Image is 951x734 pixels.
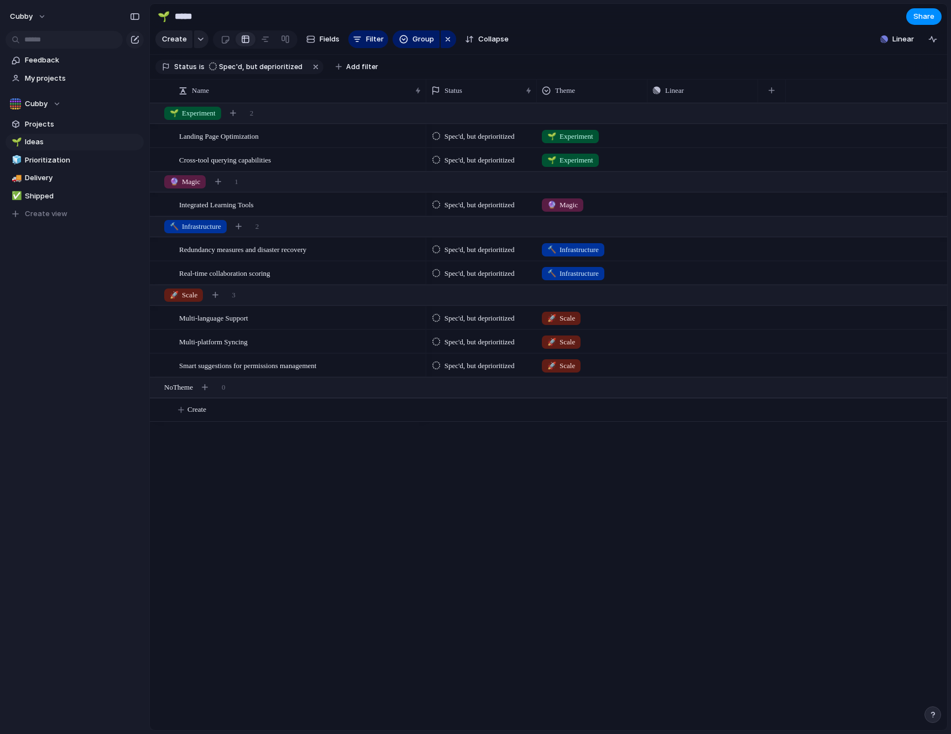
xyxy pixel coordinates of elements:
[170,176,200,187] span: Magic
[197,61,207,73] button: is
[170,291,179,299] span: 🚀
[10,191,21,202] button: ✅
[445,337,515,348] span: Spec'd, but deprioritized
[445,268,515,279] span: Spec'd, but deprioritized
[255,221,259,232] span: 2
[547,361,556,370] span: 🚀
[906,8,942,25] button: Share
[155,30,192,48] button: Create
[547,201,556,209] span: 🔮
[192,85,209,96] span: Name
[174,62,197,72] span: Status
[170,108,216,119] span: Experiment
[179,359,316,371] span: Smart suggestions for permissions management
[547,156,556,164] span: 🌱
[12,136,19,149] div: 🌱
[10,155,21,166] button: 🧊
[366,34,384,45] span: Filter
[179,198,254,211] span: Integrated Learning Tools
[445,85,462,96] span: Status
[892,34,914,45] span: Linear
[199,62,205,72] span: is
[164,382,193,393] span: No Theme
[6,152,144,169] a: 🧊Prioritization
[250,108,254,119] span: 2
[329,59,385,75] button: Add filter
[162,34,187,45] span: Create
[6,170,144,186] a: 🚚Delivery
[170,290,197,301] span: Scale
[10,137,21,148] button: 🌱
[6,116,144,133] a: Projects
[445,155,515,166] span: Spec'd, but deprioritized
[170,222,179,230] span: 🔨
[222,382,226,393] span: 0
[461,30,513,48] button: Collapse
[179,311,248,324] span: Multi-language Support
[6,52,144,69] a: Feedback
[665,85,684,96] span: Linear
[232,290,236,301] span: 3
[876,31,918,48] button: Linear
[25,55,140,66] span: Feedback
[25,191,140,202] span: Shipped
[547,269,556,277] span: 🔨
[155,8,173,25] button: 🌱
[179,266,270,279] span: Real-time collaboration scoring
[445,244,515,255] span: Spec'd, but deprioritized
[219,62,302,72] span: Spec'd, but deprioritized
[445,313,515,324] span: Spec'd, but deprioritized
[445,360,515,371] span: Spec'd, but deprioritized
[25,172,140,183] span: Delivery
[547,268,599,279] span: Infrastructure
[25,155,140,166] span: Prioritization
[187,404,206,415] span: Create
[206,61,309,73] button: Spec'd, but deprioritized
[170,177,179,186] span: 🔮
[6,134,144,150] a: 🌱Ideas
[12,190,19,202] div: ✅
[547,337,575,348] span: Scale
[25,137,140,148] span: Ideas
[6,96,144,112] button: Cubby
[445,200,515,211] span: Spec'd, but deprioritized
[913,11,934,22] span: Share
[547,131,593,142] span: Experiment
[445,131,515,142] span: Spec'd, but deprioritized
[25,119,140,130] span: Projects
[547,245,556,254] span: 🔨
[179,129,259,142] span: Landing Page Optimization
[12,154,19,166] div: 🧊
[346,62,378,72] span: Add filter
[170,109,179,117] span: 🌱
[12,172,19,185] div: 🚚
[320,34,339,45] span: Fields
[547,155,593,166] span: Experiment
[10,172,21,183] button: 🚚
[179,243,306,255] span: Redundancy measures and disaster recovery
[25,208,67,219] span: Create view
[547,360,575,371] span: Scale
[547,244,599,255] span: Infrastructure
[547,132,556,140] span: 🌱
[348,30,388,48] button: Filter
[179,335,248,348] span: Multi-platform Syncing
[6,188,144,205] a: ✅Shipped
[158,9,170,24] div: 🌱
[6,206,144,222] button: Create view
[25,98,48,109] span: Cubby
[547,338,556,346] span: 🚀
[547,200,578,211] span: Magic
[234,176,238,187] span: 1
[6,70,144,87] a: My projects
[10,11,33,22] span: Cubby
[412,34,434,45] span: Group
[547,314,556,322] span: 🚀
[547,313,575,324] span: Scale
[478,34,509,45] span: Collapse
[302,30,344,48] button: Fields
